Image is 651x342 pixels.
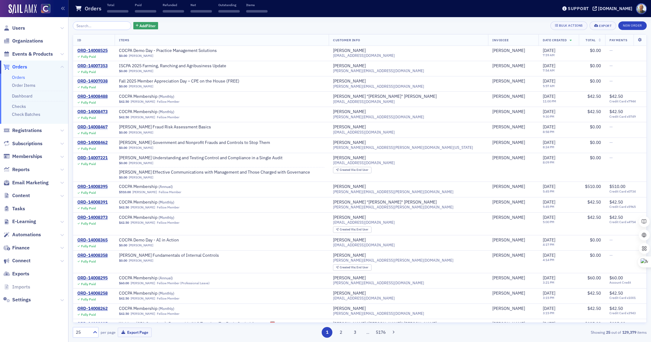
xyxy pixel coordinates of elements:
button: 1 [322,327,332,338]
a: Checks [12,104,26,109]
span: $0.00 [119,84,127,88]
span: ( Annual ) [158,184,173,189]
span: ‌ [190,10,212,13]
div: [PERSON_NAME] [492,275,525,281]
div: Fully Paid [81,55,96,59]
p: Total [107,3,128,7]
a: [PERSON_NAME] [129,161,153,165]
span: $0.00 [119,69,127,73]
span: Customer Info [333,38,360,42]
a: [PERSON_NAME] [492,63,525,69]
span: ( Monthly ) [158,306,174,311]
a: View Homepage [37,4,50,14]
span: ( Monthly ) [158,94,174,99]
span: Carol Benight [492,109,534,115]
button: AddFilter [133,22,158,30]
span: ( Monthly ) [158,291,174,296]
div: [PERSON_NAME] [492,140,525,145]
div: [PERSON_NAME] [492,48,525,53]
span: Items [119,38,129,42]
span: Registrations [12,127,42,134]
label: per page [101,329,116,335]
a: Dashboard [12,93,32,99]
span: Bob Hertz [492,94,534,99]
a: ORD-14007038 [77,79,108,84]
div: Fully Paid [81,101,96,105]
div: [PERSON_NAME] [492,109,525,115]
a: Users [3,25,25,31]
a: Registrations [3,127,42,134]
div: Support [568,6,589,11]
a: Automations [3,231,41,238]
a: ORD-14008467 [77,124,108,130]
div: Fellow Member [157,100,179,104]
a: [PERSON_NAME] Effective Communications with Management and Those Charged with Governance [119,170,310,175]
div: [PERSON_NAME] [333,215,366,220]
a: ORD-14008258 [77,291,108,296]
span: Payments [609,38,627,42]
span: [PERSON_NAME][EMAIL_ADDRESS][DOMAIN_NAME] [333,68,424,73]
span: Add Filter [139,23,156,28]
time: 7:54 AM [543,68,555,72]
a: E-Learning [3,218,36,225]
span: Users [12,25,25,31]
a: SailAMX [9,4,37,14]
a: COCPA Membership (Monthly) [119,94,196,99]
span: $0.00 [119,54,127,58]
div: [PERSON_NAME] [333,140,366,145]
a: COCPA Demo Day - AI in Action [119,237,196,243]
a: [PERSON_NAME] [129,175,153,179]
span: $0.00 [590,124,601,130]
a: [PERSON_NAME] "[PERSON_NAME]" [PERSON_NAME] [333,94,437,99]
span: Djoko Boentaran [492,48,534,53]
span: [EMAIL_ADDRESS][DOMAIN_NAME] [333,99,395,104]
p: Outstanding [218,3,240,7]
a: [PERSON_NAME] [333,306,366,311]
span: ID [77,38,81,42]
a: [PERSON_NAME] [333,79,366,84]
div: ORD-14007221 [77,155,108,161]
span: $42.50 [587,94,601,99]
button: Export Page [118,328,152,337]
a: [PERSON_NAME] [132,190,157,194]
span: ( Annual ) [158,275,173,280]
div: [PERSON_NAME] [492,184,525,189]
span: Profile [636,3,647,14]
a: [PERSON_NAME] [492,124,525,130]
span: [EMAIL_ADDRESS][DOMAIN_NAME] [333,53,395,58]
span: COCPA Demo Day - Practice Management Solutions [119,48,217,53]
button: 5176 [375,327,386,338]
div: [PERSON_NAME] "[PERSON_NAME]" [PERSON_NAME] [333,200,437,205]
span: ISCPA 2025 Farming, Ranching and Agribusiness Update [119,63,226,69]
div: [PERSON_NAME] [492,215,525,220]
div: [DOMAIN_NAME] [598,6,632,11]
span: $0.00 [590,63,601,68]
span: Surgent's Understanding and Testing Control and Compliance in a Single Audit [119,155,283,161]
span: — [609,63,613,68]
time: 11:00 PM [543,99,556,103]
a: [PERSON_NAME] [129,259,153,263]
a: [PERSON_NAME] [131,100,155,104]
a: Exports [3,270,29,277]
span: Pamela Galey-Coleman [492,63,534,69]
a: [PERSON_NAME] [492,155,525,161]
a: Finance [3,245,30,251]
a: Connect [3,257,31,264]
a: [PERSON_NAME] [333,109,366,115]
a: Fall 2025 Member Appreciation Day – CPE on the House (FREE) [119,79,239,84]
a: [PERSON_NAME] Fundamentals of Internal Controls [119,253,219,258]
a: ORD-14008373 [77,215,108,220]
h1: Orders [85,5,102,12]
a: ORD-14008365 [77,237,108,243]
a: [PERSON_NAME] Fraud Risk Assessment Basics [119,124,211,130]
div: ORD-14008395 [77,184,108,189]
span: ‌ [218,10,240,13]
a: ORD-14007353 [77,63,108,69]
a: Tasks [3,205,25,212]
